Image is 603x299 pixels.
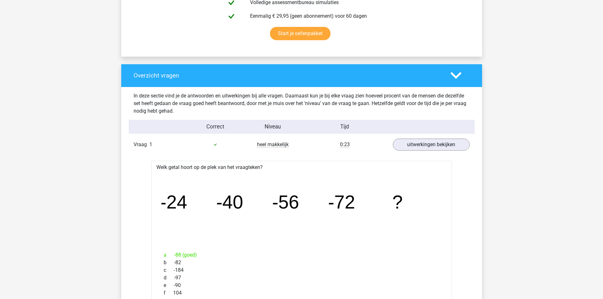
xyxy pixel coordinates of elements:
[134,141,149,148] span: Vraag
[301,123,388,131] div: Tijd
[393,192,403,213] tspan: ?
[257,141,289,148] span: heel makkelijk
[164,259,174,266] span: b
[164,274,174,282] span: d
[159,266,444,274] div: -184
[270,27,330,40] a: Start je oefenpakket
[328,192,355,213] tspan: -72
[272,192,299,213] tspan: -56
[160,192,187,213] tspan: -24
[129,92,474,115] div: In deze sectie vind je de antwoorden en uitwerkingen bij alle vragen. Daarnaast kun je bij elke v...
[164,289,173,297] span: f
[216,192,243,213] tspan: -40
[340,141,350,148] span: 0:23
[159,274,444,282] div: -97
[149,141,152,147] span: 1
[134,72,441,79] h4: Overzicht vragen
[164,266,174,274] span: c
[159,289,444,297] div: 104
[159,282,444,289] div: -90
[393,139,470,151] a: uitwerkingen bekijken
[164,282,174,289] span: e
[164,251,174,259] span: a
[244,123,302,131] div: Niveau
[186,123,244,131] div: Correct
[159,259,444,266] div: -82
[159,251,444,259] div: -88 (goed)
